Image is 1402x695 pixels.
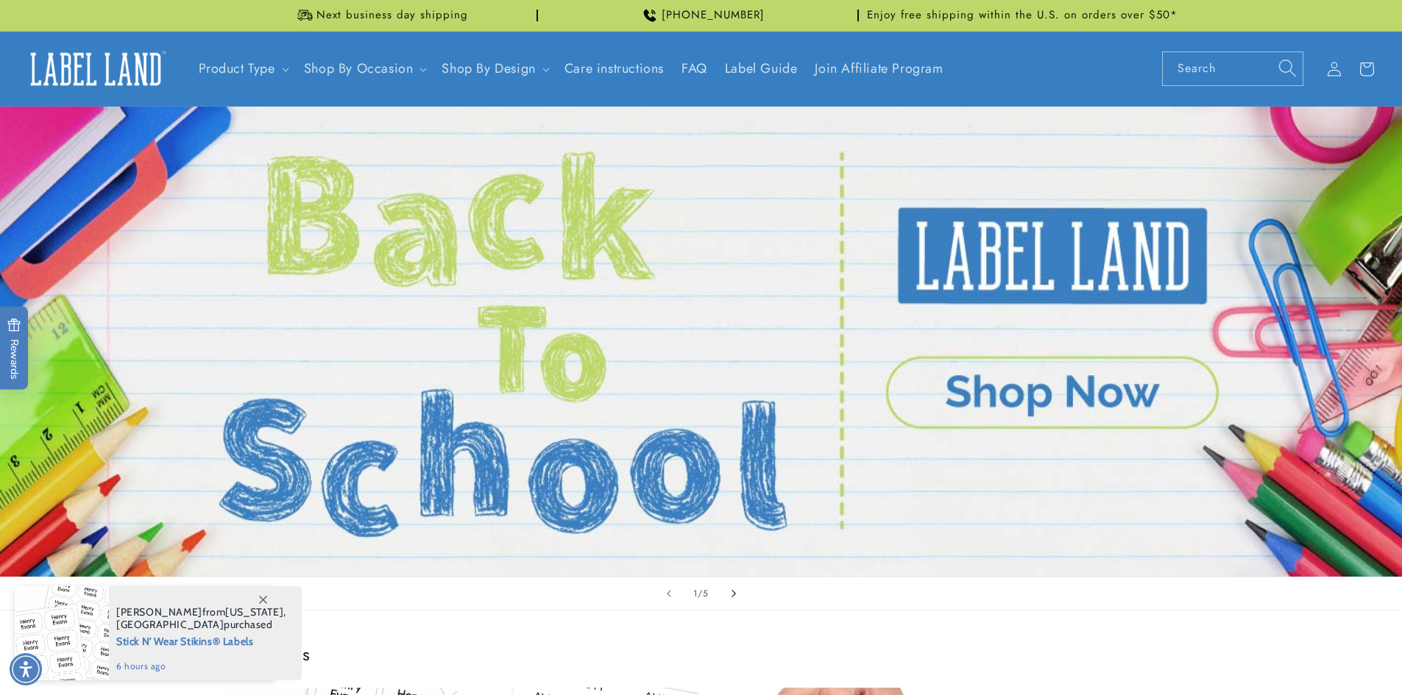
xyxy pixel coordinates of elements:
[223,643,1180,666] h2: Best sellers
[673,51,716,86] a: FAQ
[564,60,664,77] span: Care instructions
[815,60,943,77] span: Join Affiliate Program
[1271,51,1303,84] button: Search
[693,586,698,601] span: 1
[653,577,685,610] button: Previous slide
[295,51,433,86] summary: Shop By Occasion
[199,59,275,78] a: Product Type
[22,46,169,92] img: Label Land
[316,8,468,23] span: Next business day shipping
[698,586,703,601] span: /
[116,606,286,631] span: from , purchased
[190,51,295,86] summary: Product Type
[116,618,224,631] span: [GEOGRAPHIC_DATA]
[7,318,21,379] span: Rewards
[725,60,798,77] span: Label Guide
[867,8,1178,23] span: Enjoy free shipping within the U.S. on orders over $50*
[806,51,952,86] a: Join Affiliate Program
[718,577,750,610] button: Next slide
[10,653,42,685] div: Accessibility Menu
[116,605,202,619] span: [PERSON_NAME]
[716,51,807,86] a: Label Guide
[442,59,535,78] a: Shop By Design
[556,51,673,86] a: Care instructions
[433,51,555,86] summary: Shop By Design
[17,40,175,97] a: Label Land
[662,8,765,23] span: [PHONE_NUMBER]
[225,605,283,619] span: [US_STATE]
[681,60,707,77] span: FAQ
[703,586,709,601] span: 5
[304,60,414,77] span: Shop By Occasion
